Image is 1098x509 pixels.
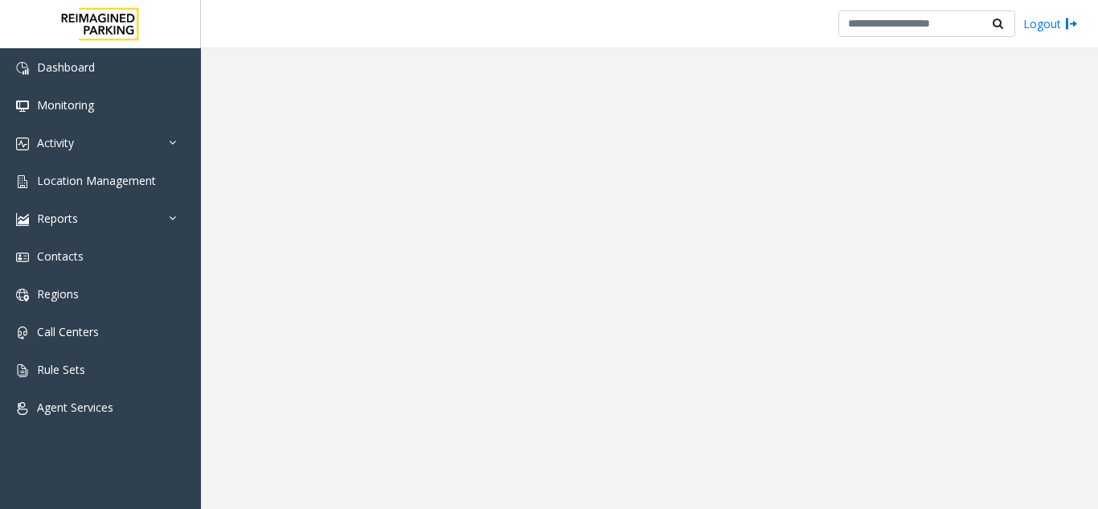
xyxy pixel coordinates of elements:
span: Location Management [37,173,156,188]
img: logout [1065,15,1078,32]
img: 'icon' [16,326,29,339]
a: Logout [1023,15,1078,32]
span: Monitoring [37,97,94,113]
img: 'icon' [16,289,29,302]
span: Regions [37,286,79,302]
img: 'icon' [16,251,29,264]
img: 'icon' [16,364,29,377]
img: 'icon' [16,62,29,75]
img: 'icon' [16,175,29,188]
span: Reports [37,211,78,226]
img: 'icon' [16,402,29,415]
span: Agent Services [37,400,113,415]
span: Call Centers [37,324,99,339]
span: Activity [37,135,74,150]
img: 'icon' [16,138,29,150]
span: Rule Sets [37,362,85,377]
img: 'icon' [16,213,29,226]
span: Contacts [37,248,84,264]
img: 'icon' [16,100,29,113]
span: Dashboard [37,60,95,75]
